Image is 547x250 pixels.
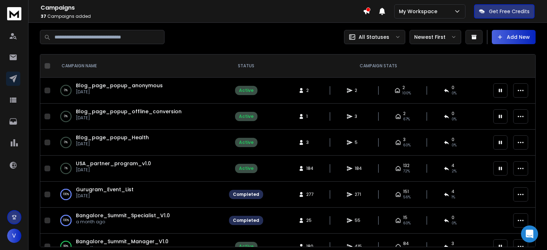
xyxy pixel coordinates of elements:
[452,137,454,142] span: 0
[474,4,535,19] button: Get Free Credits
[452,215,454,220] span: 0
[355,166,362,171] span: 184
[306,218,313,223] span: 25
[452,194,455,200] span: 1 %
[452,241,454,246] span: 3
[7,229,21,243] button: V
[76,160,151,167] a: USA_partner_program_v1.0
[53,208,225,234] td: 100%Bangalore_Summit_Specialist_V1.0a month ago
[76,238,168,245] a: Bangalore_Summit_Manager_V1.0
[452,189,454,194] span: 4
[64,113,68,120] p: 0 %
[452,116,457,122] span: 0 %
[452,163,454,168] span: 4
[452,90,457,96] span: 0 %
[64,87,68,94] p: 0 %
[306,114,313,119] span: 1
[76,141,149,147] p: [DATE]
[63,191,69,198] p: 100 %
[355,218,362,223] span: 55
[76,219,170,225] p: a month ago
[76,89,163,95] p: [DATE]
[53,156,225,182] td: 1%USA_partner_program_v1.0[DATE]
[225,54,267,78] th: STATUS
[53,130,225,156] td: 0%Blog_page_popup_Health[DATE]
[403,194,411,200] span: 56 %
[239,166,254,171] div: Active
[403,137,406,142] span: 3
[233,218,259,223] div: Completed
[76,186,134,193] a: Gurugram_Event_List
[452,111,454,116] span: 0
[76,134,149,141] a: Blog_page_popup_Health
[239,140,254,145] div: Active
[410,30,461,44] button: Newest First
[403,163,410,168] span: 132
[53,54,225,78] th: CAMPAIGN NAME
[355,114,362,119] span: 3
[521,225,538,243] div: Open Intercom Messenger
[452,85,454,90] span: 0
[7,7,21,20] img: logo
[306,192,314,197] span: 277
[76,82,163,89] a: Blog_page_popup_anonymous
[403,111,406,116] span: 2
[76,115,182,121] p: [DATE]
[489,8,530,15] p: Get Free Credits
[306,244,313,249] span: 180
[53,78,225,104] td: 0%Blog_page_popup_anonymous[DATE]
[239,88,254,93] div: Active
[452,168,457,174] span: 2 %
[355,140,362,145] span: 5
[76,167,151,173] p: [DATE]
[53,182,225,208] td: 100%Gurugram_Event_List[DATE]
[267,54,489,78] th: CAMPAIGN STATS
[402,85,405,90] span: 2
[403,189,409,194] span: 151
[63,217,69,224] p: 100 %
[403,241,409,246] span: 84
[64,139,68,146] p: 0 %
[355,88,362,93] span: 2
[403,215,407,220] span: 15
[306,140,313,145] span: 3
[452,142,457,148] span: 0 %
[359,33,389,41] p: All Statuses
[306,166,313,171] span: 184
[399,8,440,15] p: My Workspace
[239,114,254,119] div: Active
[233,192,259,197] div: Completed
[355,244,362,249] span: 415
[306,88,313,93] span: 2
[41,14,363,19] p: Campaigns added
[64,165,68,172] p: 1 %
[53,104,225,130] td: 0%Blog_page_popup_offline_conversion[DATE]
[403,116,410,122] span: 67 %
[403,168,410,174] span: 72 %
[239,244,254,249] div: Active
[492,30,536,44] button: Add New
[63,243,68,250] p: 99 %
[76,108,182,115] a: Blog_page_popup_offline_conversion
[41,4,363,12] h1: Campaigns
[76,193,134,199] p: [DATE]
[76,212,170,219] a: Bangalore_Summit_Specialist_V1.0
[403,220,411,226] span: 60 %
[452,220,457,226] span: 0 %
[403,142,411,148] span: 60 %
[402,90,411,96] span: 100 %
[41,13,46,19] span: 37
[355,192,362,197] span: 271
